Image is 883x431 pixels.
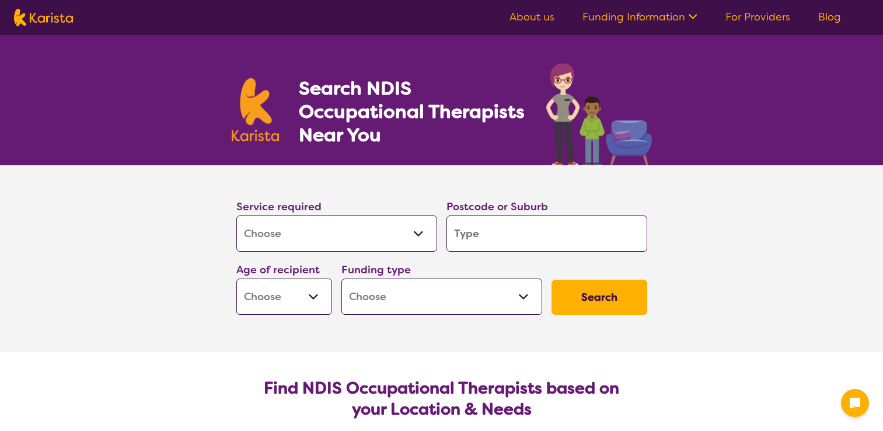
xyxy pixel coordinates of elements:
[236,263,320,277] label: Age of recipient
[341,263,411,277] label: Funding type
[446,200,548,214] label: Postcode or Suburb
[552,280,647,315] button: Search
[236,200,322,214] label: Service required
[232,78,280,141] img: Karista logo
[818,10,841,24] a: Blog
[246,378,638,420] h2: Find NDIS Occupational Therapists based on your Location & Needs
[582,10,697,24] a: Funding Information
[14,9,73,26] img: Karista logo
[509,10,554,24] a: About us
[546,63,652,165] img: occupational-therapy
[725,10,790,24] a: For Providers
[446,215,647,252] input: Type
[299,77,526,147] h1: Search NDIS Occupational Therapists Near You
